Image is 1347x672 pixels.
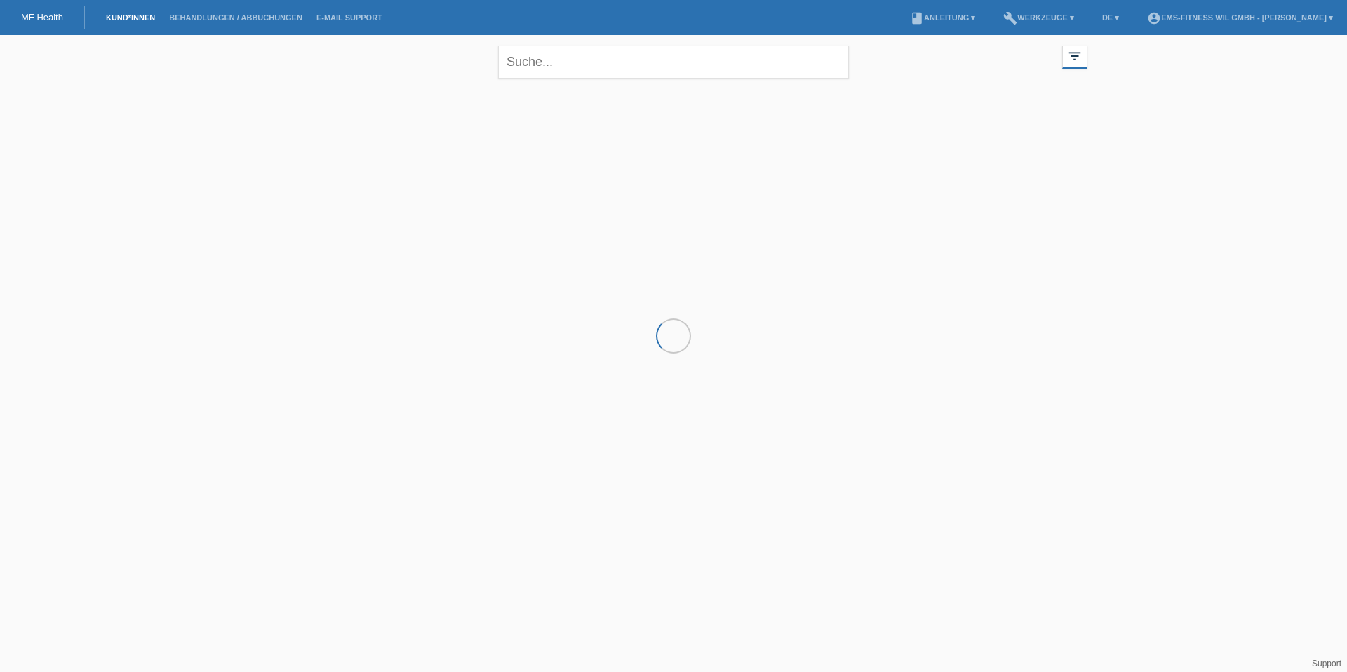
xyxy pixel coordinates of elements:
[1147,11,1161,25] i: account_circle
[1067,48,1083,64] i: filter_list
[309,13,389,22] a: E-Mail Support
[162,13,309,22] a: Behandlungen / Abbuchungen
[903,13,982,22] a: bookAnleitung ▾
[1095,13,1126,22] a: DE ▾
[498,46,849,79] input: Suche...
[21,12,63,22] a: MF Health
[1140,13,1340,22] a: account_circleEMS-Fitness Wil GmbH - [PERSON_NAME] ▾
[99,13,162,22] a: Kund*innen
[996,13,1081,22] a: buildWerkzeuge ▾
[910,11,924,25] i: book
[1003,11,1017,25] i: build
[1312,659,1341,668] a: Support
